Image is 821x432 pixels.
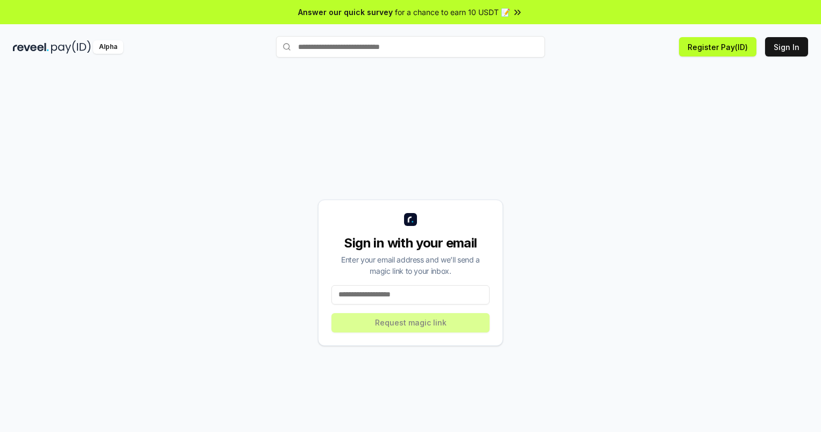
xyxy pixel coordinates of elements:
div: Sign in with your email [331,235,490,252]
span: Answer our quick survey [298,6,393,18]
span: for a chance to earn 10 USDT 📝 [395,6,510,18]
button: Sign In [765,37,808,56]
div: Alpha [93,40,123,54]
div: Enter your email address and we’ll send a magic link to your inbox. [331,254,490,277]
img: pay_id [51,40,91,54]
img: reveel_dark [13,40,49,54]
button: Register Pay(ID) [679,37,756,56]
img: logo_small [404,213,417,226]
